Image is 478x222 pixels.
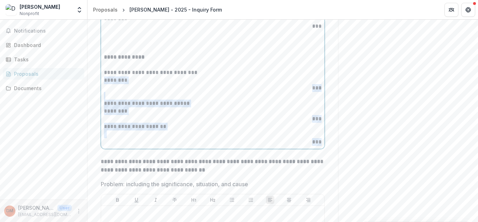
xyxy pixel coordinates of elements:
[285,196,293,204] button: Align Center
[90,5,225,15] nav: breadcrumb
[304,196,312,204] button: Align Right
[247,196,255,204] button: Ordered List
[101,180,248,188] p: Problem: including the significance, situation, and cause
[6,209,13,213] div: Dorothy Mbambu
[170,196,179,204] button: Strike
[3,54,84,65] a: Tasks
[3,39,84,51] a: Dashboard
[129,6,222,13] div: [PERSON_NAME] - 2025 - Inquiry Form
[152,196,160,204] button: Italicize
[3,82,84,94] a: Documents
[6,4,17,15] img: Dorothy Mbambu
[209,196,217,204] button: Heading 2
[14,70,79,78] div: Proposals
[18,211,72,218] p: [EMAIL_ADDRESS][DOMAIN_NAME]
[75,3,84,17] button: Open entity switcher
[3,68,84,80] a: Proposals
[93,6,118,13] div: Proposals
[14,56,79,63] div: Tasks
[20,11,39,17] span: Nonprofit
[461,3,475,17] button: Get Help
[190,196,198,204] button: Heading 1
[75,207,83,215] button: More
[444,3,458,17] button: Partners
[14,28,82,34] span: Notifications
[90,5,120,15] a: Proposals
[18,204,55,211] p: [PERSON_NAME]
[3,25,84,36] button: Notifications
[57,205,72,211] p: User
[132,196,141,204] button: Underline
[14,85,79,92] div: Documents
[266,196,274,204] button: Align Left
[228,196,236,204] button: Bullet List
[20,3,60,11] div: [PERSON_NAME]
[113,196,122,204] button: Bold
[14,41,79,49] div: Dashboard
